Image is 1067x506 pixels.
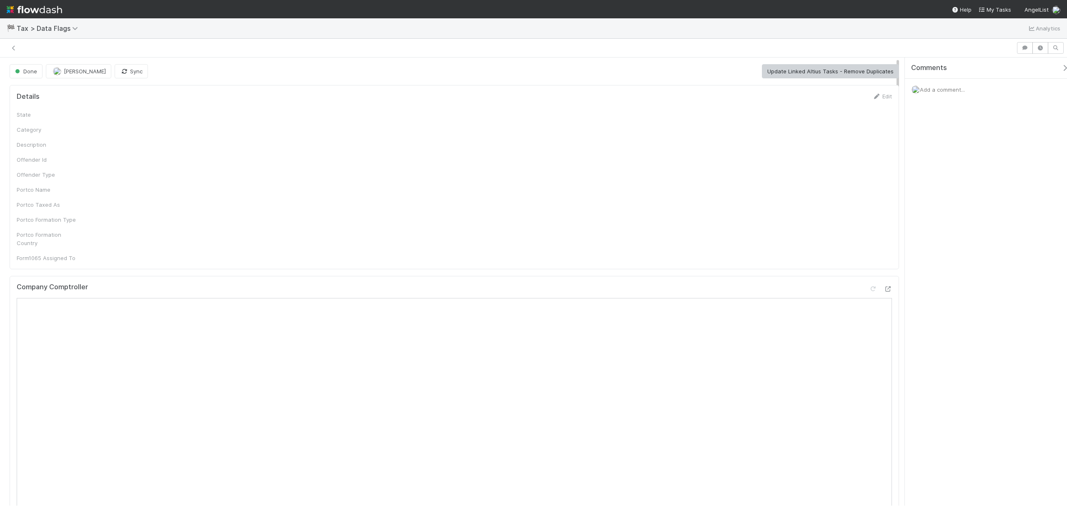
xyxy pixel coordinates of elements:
span: Comments [911,64,947,72]
span: AngelList [1024,6,1049,13]
div: Help [952,5,972,14]
a: Analytics [1027,23,1060,33]
img: logo-inverted-e16ddd16eac7371096b0.svg [7,3,62,17]
div: Portco Formation Country [17,230,79,247]
span: [PERSON_NAME] [64,68,106,75]
img: avatar_bc42736a-3f00-4d10-a11d-d22e63cdc729.png [912,85,920,94]
div: State [17,110,79,119]
button: Sync [115,64,148,78]
div: Offender Type [17,170,79,179]
a: Edit [872,93,892,100]
div: Offender Id [17,155,79,164]
a: My Tasks [978,5,1011,14]
span: Tax > Data Flags [17,24,82,33]
img: avatar_d45d11ee-0024-4901-936f-9df0a9cc3b4e.png [53,67,61,75]
img: avatar_bc42736a-3f00-4d10-a11d-d22e63cdc729.png [1052,6,1060,14]
h5: Company Comptroller [17,283,88,291]
span: 🏁 [7,25,15,32]
div: Form1065 Assigned To [17,254,79,262]
div: Category [17,125,79,134]
div: Description [17,140,79,149]
span: My Tasks [978,6,1011,13]
div: Portco Taxed As [17,200,79,209]
button: Update Linked Altius Tasks - Remove Duplicates [762,64,899,78]
div: Portco Name [17,185,79,194]
span: Add a comment... [920,86,965,93]
button: [PERSON_NAME] [46,64,111,78]
div: Portco Formation Type [17,215,79,224]
h5: Details [17,93,40,101]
